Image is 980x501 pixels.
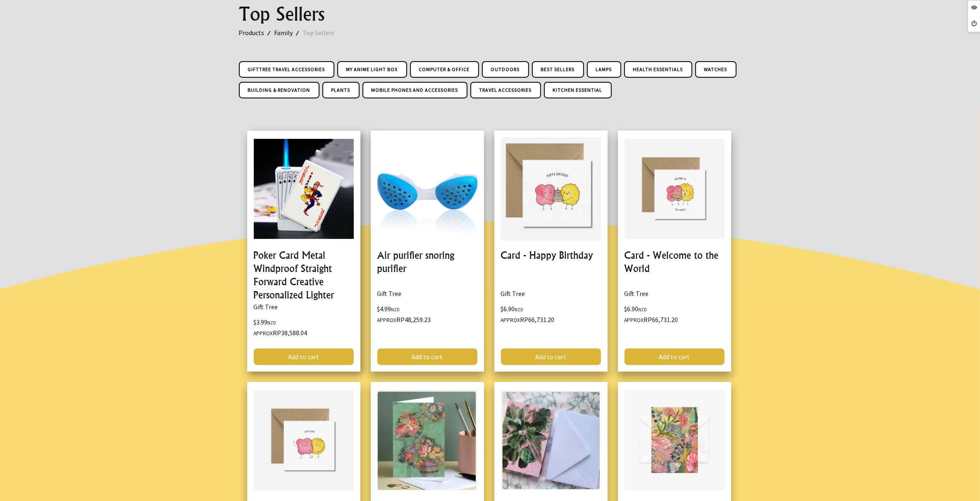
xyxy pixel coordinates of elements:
a: Products [239,27,274,38]
a: Add to cart [377,348,477,365]
a: Top Sellers [303,27,345,38]
h1: Top Sellers [239,4,742,24]
a: Computer & Office [410,61,479,78]
a: My Anime Light Box [337,61,407,78]
a: GiftTree Travel accessories [239,61,334,78]
a: Lamps [587,61,621,78]
a: Add to cart [625,348,725,365]
a: Health Essentials [624,61,692,78]
a: Add to cart [501,348,601,365]
a: Outdoors [482,61,529,78]
a: Mobile Phones And Accessories [362,82,467,98]
a: Add to cart [254,348,354,365]
a: Travel Accessories [470,82,541,98]
a: Best Sellers [532,61,584,78]
a: Watches [695,61,737,78]
a: Kitchen Essential [544,82,612,98]
a: Plants [322,82,360,98]
a: Building & Renovation [239,82,320,98]
a: Family [274,27,303,38]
